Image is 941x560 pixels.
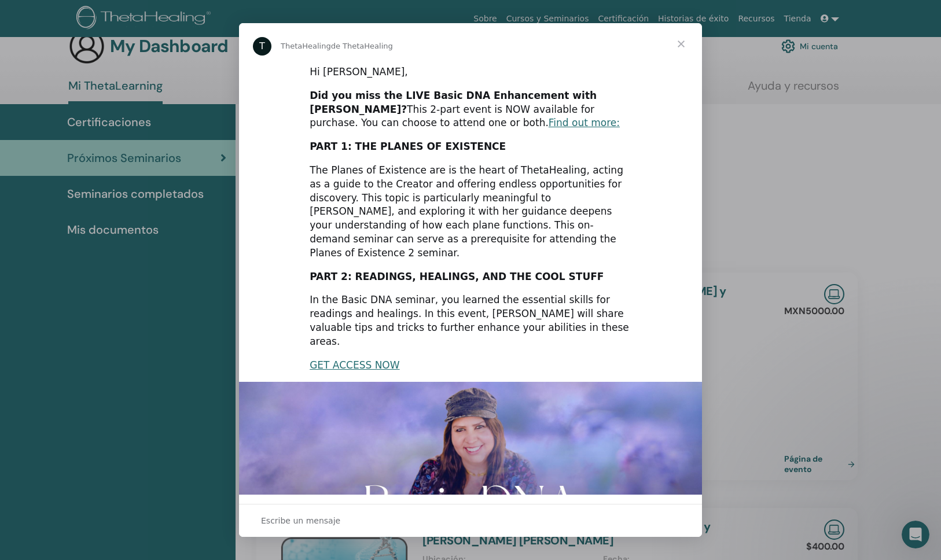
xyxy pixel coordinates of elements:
div: This 2-part event is NOW available for purchase. You can choose to attend one or both. [310,89,631,130]
a: GET ACCESS NOW [310,359,399,371]
b: Did you miss the LIVE Basic DNA Enhancement with [PERSON_NAME]? [310,90,597,115]
div: Hi [PERSON_NAME], [310,65,631,79]
b: PART 2: READINGS, HEALINGS, AND THE COOL STUFF [310,271,604,282]
a: Find out more: [549,117,620,128]
span: Escribe un mensaje [261,513,340,528]
span: ThetaHealing [281,42,331,50]
div: The Planes of Existence are is the heart of ThetaHealing, acting as a guide to the Creator and of... [310,164,631,260]
div: Profile image for ThetaHealing [253,37,271,56]
div: In the Basic DNA seminar, you learned the essential skills for readings and healings. In this eve... [310,293,631,348]
b: PART 1: THE PLANES OF EXISTENCE [310,141,506,152]
div: Abrir conversación y responder [239,504,702,537]
span: de ThetaHealing [331,42,393,50]
span: Cerrar [660,23,702,65]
